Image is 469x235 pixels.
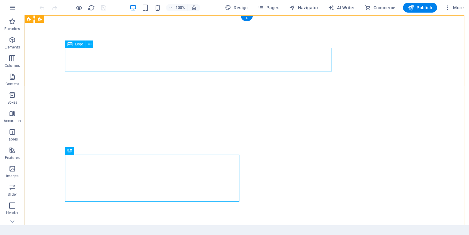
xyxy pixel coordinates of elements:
[444,5,464,11] span: More
[326,3,357,13] button: AI Writer
[225,5,248,11] span: Design
[7,137,18,142] p: Tables
[4,118,21,123] p: Accordion
[4,26,20,31] p: Favorites
[166,4,188,11] button: 100%
[223,3,250,13] div: Design (Ctrl+Alt+Y)
[6,82,19,87] p: Content
[8,192,17,197] p: Slider
[6,174,19,179] p: Images
[241,16,253,21] div: +
[289,5,318,11] span: Navigator
[191,5,197,10] i: On resize automatically adjust zoom level to fit chosen device.
[75,42,83,46] span: Logo
[442,3,466,13] button: More
[5,63,20,68] p: Columns
[75,4,83,11] button: Click here to leave preview mode and continue editing
[258,5,279,11] span: Pages
[403,3,437,13] button: Publish
[408,5,432,11] span: Publish
[88,4,95,11] i: Reload page
[175,4,185,11] h6: 100%
[255,3,282,13] button: Pages
[328,5,355,11] span: AI Writer
[287,3,321,13] button: Navigator
[5,155,20,160] p: Features
[223,3,250,13] button: Design
[7,100,17,105] p: Boxes
[6,210,18,215] p: Header
[365,5,396,11] span: Commerce
[87,4,95,11] button: reload
[5,45,20,50] p: Elements
[362,3,398,13] button: Commerce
